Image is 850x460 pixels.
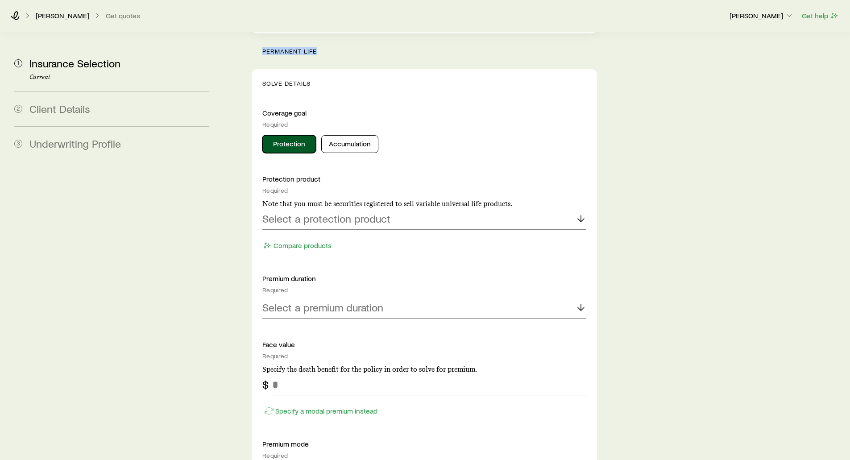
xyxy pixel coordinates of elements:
[14,140,22,148] span: 3
[36,11,89,20] p: [PERSON_NAME]
[29,137,121,150] span: Underwriting Profile
[729,11,794,21] button: [PERSON_NAME]
[262,135,316,153] button: Protection
[29,74,209,81] p: Current
[29,102,90,115] span: Client Details
[262,378,269,391] div: $
[262,187,586,194] div: Required
[262,240,332,251] button: Compare products
[262,452,586,459] div: Required
[262,274,586,283] p: Premium duration
[262,352,586,360] div: Required
[14,59,22,67] span: 1
[275,406,377,415] p: Specify a modal premium instead
[14,105,22,113] span: 2
[29,57,120,70] span: Insurance Selection
[262,439,586,448] p: Premium mode
[262,48,597,55] p: permanent life
[262,212,390,225] p: Select a protection product
[262,108,586,117] p: Coverage goal
[262,301,383,314] p: Select a premium duration
[105,12,141,20] button: Get quotes
[262,340,586,349] p: Face value
[321,135,378,153] button: Accumulation
[262,365,586,374] p: Specify the death benefit for the policy in order to solve for premium.
[262,121,586,128] div: Required
[262,286,586,294] div: Required
[262,80,586,87] p: Solve Details
[801,11,839,21] button: Get help
[262,174,586,183] p: Protection product
[730,11,794,20] p: [PERSON_NAME]
[262,199,586,208] p: Note that you must be securities registered to sell variable universal life products.
[262,406,378,416] button: Specify a modal premium instead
